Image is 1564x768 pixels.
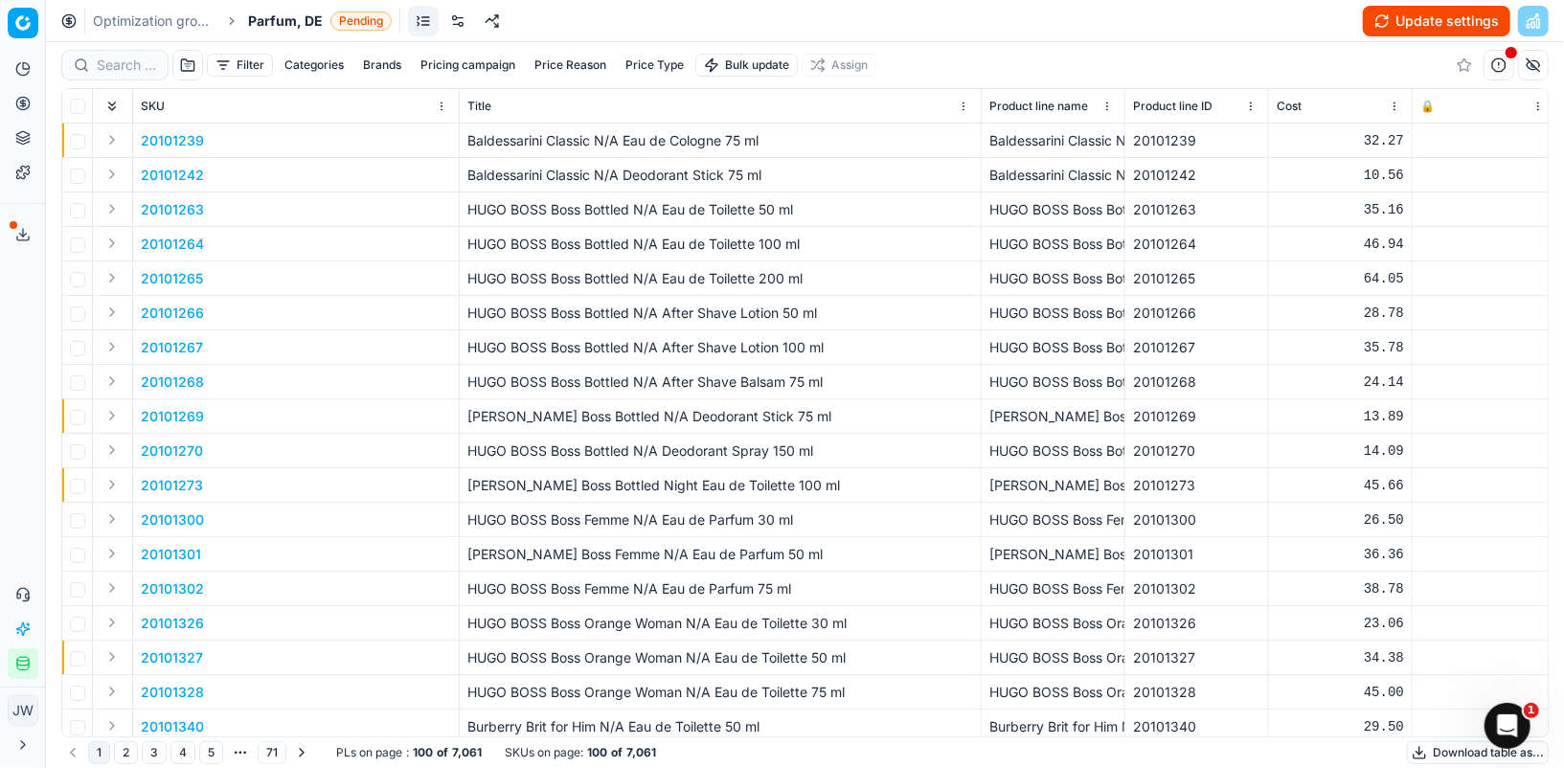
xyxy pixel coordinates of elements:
button: Expand [101,714,124,737]
div: [PERSON_NAME] Boss Bottled N/A Deodorant Stick 75 ml [989,407,1117,426]
button: Expand [101,645,124,668]
div: Burberry Brit for Him N/A Eau de Toilette 50 ml [989,717,1117,736]
div: 20101328 [1133,683,1260,702]
div: 64.05 [1277,269,1404,288]
button: Expand [101,404,124,427]
p: [PERSON_NAME] Boss Femme N/A Eau de Parfum 50 ml [467,545,973,564]
p: HUGO BOSS Boss Bottled N/A After Shave Lotion 100 ml [467,338,973,357]
nav: pagination [61,739,313,766]
button: 20101273 [141,476,203,495]
div: [PERSON_NAME] Boss Femme N/A Eau de Parfum 50 ml [989,545,1117,564]
nav: breadcrumb [93,11,392,31]
input: Search by SKU or title [97,56,156,75]
p: HUGO BOSS Boss Orange Woman N/A Eau de Toilette 30 ml [467,614,973,633]
button: 20101270 [141,441,203,461]
button: 20101242 [141,166,204,185]
div: 20101263 [1133,200,1260,219]
span: Pending [330,11,392,31]
div: 20101270 [1133,441,1260,461]
div: HUGO BOSS Boss Bottled N/A Eau de Toilette 50 ml [989,200,1117,219]
div: 46.94 [1277,235,1404,254]
span: SKU [141,99,165,114]
div: 20101264 [1133,235,1260,254]
span: Cost [1277,99,1302,114]
button: Expand [101,680,124,703]
p: Baldessarini Classic N/A Deodorant Stick 75 ml [467,166,973,185]
div: 10.56 [1277,166,1404,185]
button: Assign [802,54,876,77]
button: 20101267 [141,338,203,357]
button: 20101265 [141,269,203,288]
div: 20101340 [1133,717,1260,736]
p: HUGO BOSS Boss Bottled N/A Eau de Toilette 100 ml [467,235,973,254]
button: Bulk update [695,54,798,77]
button: 20101268 [141,373,204,392]
div: 35.78 [1277,338,1404,357]
span: Product line ID [1133,99,1213,114]
p: 20101302 [141,579,204,599]
button: Expand all [101,95,124,118]
div: 20101265 [1133,269,1260,288]
p: 20101301 [141,545,201,564]
p: 20101266 [141,304,204,323]
div: 20101273 [1133,476,1260,495]
div: 32.27 [1277,131,1404,150]
div: 20101301 [1133,545,1260,564]
div: 29.50 [1277,717,1404,736]
button: 20101263 [141,200,204,219]
div: 34.38 [1277,648,1404,667]
p: 20101269 [141,407,204,426]
div: 20101268 [1133,373,1260,392]
p: [PERSON_NAME] Boss Bottled Night Eau de Toilette 100 ml [467,476,973,495]
button: JW [8,695,38,726]
button: 20101340 [141,717,204,736]
p: [PERSON_NAME] Boss Bottled N/A Deodorant Stick 75 ml [467,407,973,426]
div: [PERSON_NAME] Boss Bottled Night Eau de Toilette 100 ml [989,476,1117,495]
button: Expand [101,301,124,324]
div: HUGO BOSS Boss Orange Woman N/A Eau de Toilette 30 ml [989,614,1117,633]
div: 28.78 [1277,304,1404,323]
button: Expand [101,576,124,599]
div: 45.00 [1277,683,1404,702]
button: Download table as... [1407,741,1549,764]
button: 5 [199,741,223,764]
button: 20101326 [141,614,204,633]
p: HUGO BOSS Boss Bottled N/A Eau de Toilette 200 ml [467,269,973,288]
button: Expand [101,439,124,462]
span: Product line name [989,99,1088,114]
strong: of [437,745,448,760]
strong: 7,061 [626,745,656,760]
p: HUGO BOSS Boss Orange Woman N/A Eau de Toilette 50 ml [467,648,973,667]
div: 38.78 [1277,579,1404,599]
button: Expand [101,163,124,186]
p: Burberry Brit for Him N/A Eau de Toilette 50 ml [467,717,973,736]
a: Optimization groups [93,11,215,31]
button: 20101239 [141,131,204,150]
button: 4 [170,741,195,764]
div: HUGO BOSS Boss Orange Woman N/A Eau de Toilette 50 ml [989,648,1117,667]
strong: of [611,745,623,760]
button: 3 [142,741,167,764]
span: Parfum, DE [248,11,323,31]
button: 20101300 [141,510,204,530]
p: HUGO BOSS Boss Bottled N/A After Shave Lotion 50 ml [467,304,973,323]
p: HUGO BOSS Boss Bottled N/A Eau de Toilette 50 ml [467,200,973,219]
div: HUGO BOSS Boss Bottled N/A Eau de Toilette 200 ml [989,269,1117,288]
div: 20101302 [1133,579,1260,599]
div: HUGO BOSS Boss Orange Woman N/A Eau de Toilette 75 ml [989,683,1117,702]
button: 20101264 [141,235,204,254]
div: HUGO BOSS Boss Femme N/A Eau de Parfum 30 ml [989,510,1117,530]
span: Parfum, DEPending [248,11,392,31]
button: Pricing campaign [413,54,523,77]
div: HUGO BOSS Boss Bottled N/A Deodorant Spray 150 ml [989,441,1117,461]
p: HUGO BOSS Boss Femme N/A Eau de Parfum 30 ml [467,510,973,530]
button: Price Type [618,54,691,77]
